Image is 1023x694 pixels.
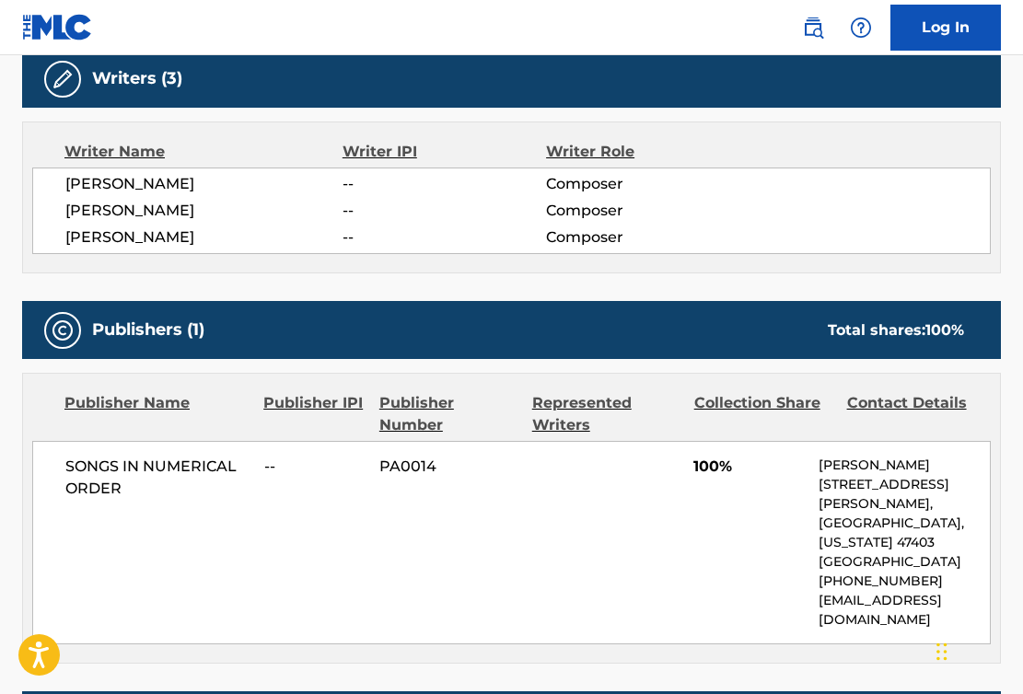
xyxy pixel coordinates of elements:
span: Composer [546,200,731,222]
span: [PERSON_NAME] [65,173,343,195]
p: [PHONE_NUMBER] [819,572,990,591]
a: Public Search [795,9,831,46]
img: MLC Logo [22,14,93,40]
span: -- [343,200,546,222]
div: Publisher IPI [263,392,366,436]
div: Publisher Number [379,392,518,436]
p: [STREET_ADDRESS][PERSON_NAME], [819,475,990,514]
span: 100 % [925,321,964,339]
span: -- [343,226,546,249]
span: -- [264,456,366,478]
div: Total shares: [828,319,964,341]
img: Writers [52,68,74,90]
span: -- [343,173,546,195]
p: [GEOGRAPHIC_DATA], [US_STATE] 47403 [819,514,990,552]
span: SONGS IN NUMERICAL ORDER [65,456,250,500]
div: Writer IPI [343,141,546,163]
iframe: Chat Widget [931,606,1023,694]
span: [PERSON_NAME] [65,226,343,249]
div: Writer Name [64,141,343,163]
span: 100% [693,456,804,478]
p: [PERSON_NAME] [819,456,990,475]
div: Help [843,9,879,46]
a: Log In [890,5,1001,51]
div: Collection Share [694,392,833,436]
h5: Writers (3) [92,68,182,89]
div: Drag [936,624,947,679]
h5: Publishers (1) [92,319,204,341]
img: search [802,17,824,39]
div: Represented Writers [532,392,680,436]
div: Publisher Name [64,392,250,436]
img: help [850,17,872,39]
div: Contact Details [847,392,986,436]
div: Writer Role [546,141,731,163]
span: [PERSON_NAME] [65,200,343,222]
span: PA0014 [379,456,518,478]
span: Composer [546,173,731,195]
p: [GEOGRAPHIC_DATA] [819,552,990,572]
p: [EMAIL_ADDRESS][DOMAIN_NAME] [819,591,990,630]
img: Publishers [52,319,74,341]
span: Composer [546,226,731,249]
